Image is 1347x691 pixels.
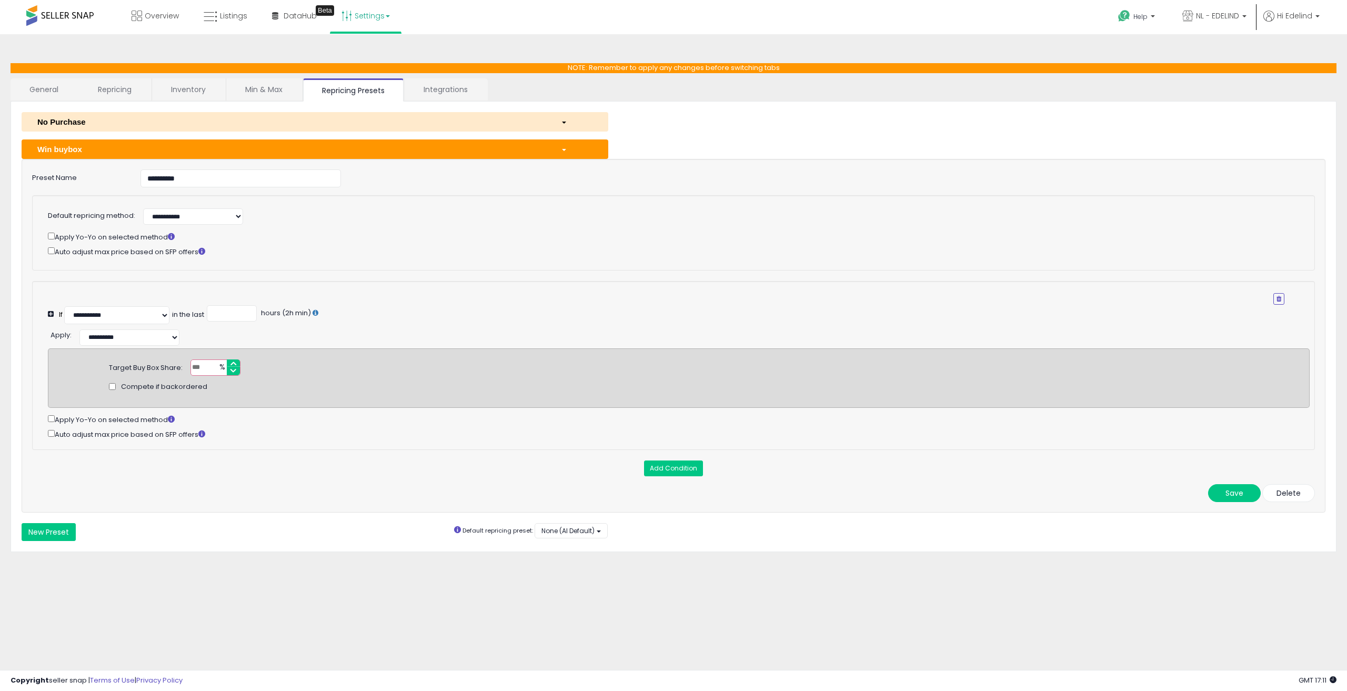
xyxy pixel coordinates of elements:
span: Hi Edelind [1277,11,1312,21]
span: NL - EDELIND [1196,11,1239,21]
span: Help [1133,12,1148,21]
a: Min & Max [226,78,301,101]
button: Save [1208,484,1261,502]
a: Inventory [152,78,225,101]
button: Win buybox [22,139,608,159]
span: None (AI Default) [541,526,595,535]
a: Repricing Presets [303,78,404,102]
div: in the last [172,310,204,320]
p: NOTE: Remember to apply any changes before switching tabs [11,63,1336,73]
a: Hi Edelind [1263,11,1320,34]
i: Remove Condition [1276,296,1281,302]
div: Tooltip anchor [316,5,334,16]
span: % [213,360,230,376]
button: Add Condition [644,460,703,476]
span: Compete if backordered [121,382,207,392]
div: Apply Yo-Yo on selected method [48,413,1310,425]
a: Help [1110,2,1165,34]
div: No Purchase [29,116,553,127]
button: Delete [1262,484,1315,502]
small: Default repricing preset: [463,526,533,535]
span: hours (2h min) [259,308,311,318]
a: Repricing [79,78,150,101]
span: Apply [51,330,70,340]
label: Default repricing method: [48,211,135,221]
a: Integrations [405,78,487,101]
div: Apply Yo-Yo on selected method [48,231,1284,243]
span: DataHub [284,11,317,21]
span: Overview [145,11,179,21]
button: New Preset [22,523,76,541]
i: Get Help [1118,9,1131,23]
div: Auto adjust max price based on SFP offers [48,245,1284,257]
a: General [11,78,78,101]
span: Listings [220,11,247,21]
button: None (AI Default) [535,523,608,538]
div: : [51,327,72,341]
label: Preset Name [24,169,133,183]
div: Win buybox [29,144,553,155]
div: Target Buy Box Share: [109,359,183,373]
button: No Purchase [22,112,608,132]
div: Auto adjust max price based on SFP offers [48,428,1310,440]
